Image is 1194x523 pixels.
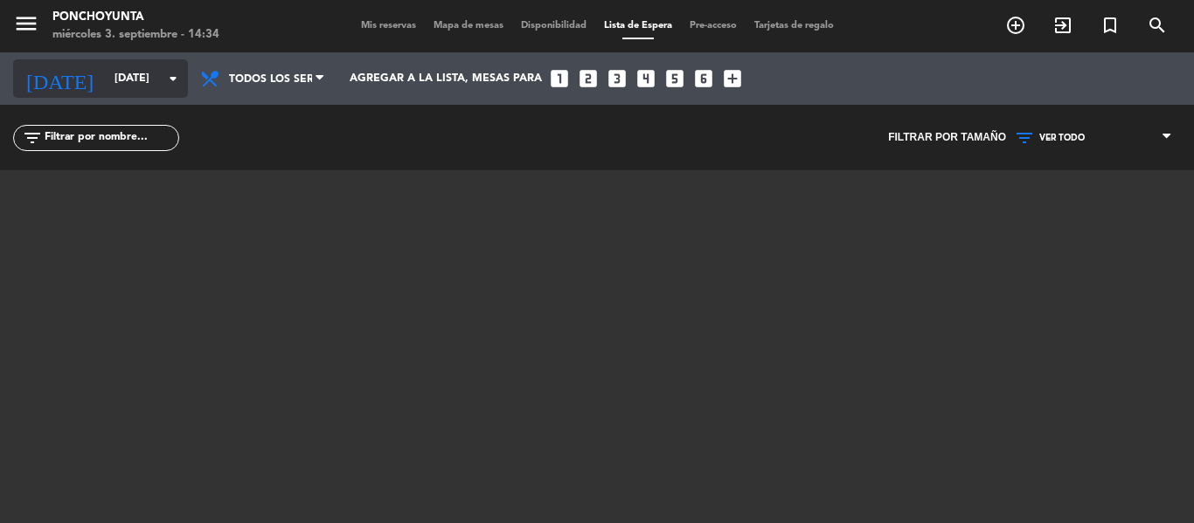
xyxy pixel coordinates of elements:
[746,21,843,31] span: Tarjetas de regalo
[13,10,39,43] button: menu
[1052,15,1073,36] i: exit_to_app
[692,67,715,90] i: looks_6
[595,21,681,31] span: Lista de Espera
[548,67,571,90] i: looks_one
[512,21,595,31] span: Disponibilidad
[350,72,542,85] span: Agregar a la lista, mesas para
[888,129,1006,147] span: Filtrar por tamaño
[635,67,657,90] i: looks_4
[13,59,106,98] i: [DATE]
[577,67,600,90] i: looks_two
[663,67,686,90] i: looks_5
[606,67,628,90] i: looks_3
[721,67,744,90] i: add_box
[1005,15,1026,36] i: add_circle_outline
[1147,15,1168,36] i: search
[229,63,312,96] span: Todos los servicios
[163,68,184,89] i: arrow_drop_down
[52,26,219,44] div: miércoles 3. septiembre - 14:34
[1039,133,1085,143] span: VER TODO
[1100,15,1121,36] i: turned_in_not
[43,128,178,148] input: Filtrar por nombre...
[352,21,425,31] span: Mis reservas
[425,21,512,31] span: Mapa de mesas
[22,127,43,148] i: filter_list
[13,10,39,37] i: menu
[681,21,746,31] span: Pre-acceso
[52,9,219,26] div: Ponchoyunta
